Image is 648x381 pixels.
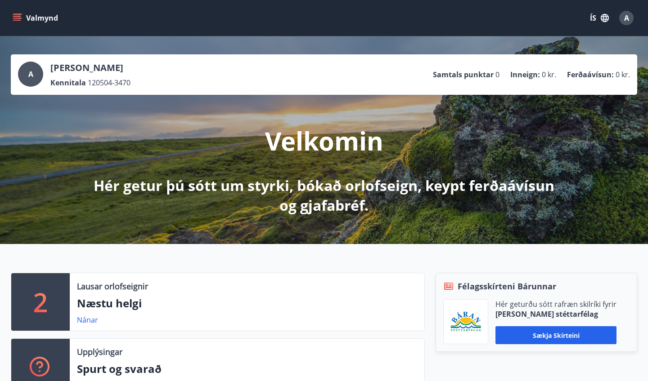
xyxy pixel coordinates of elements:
p: Spurt og svarað [77,361,417,377]
p: 2 [33,285,48,319]
span: 0 kr. [616,70,630,80]
img: Bz2lGXKH3FXEIQKvoQ8VL0Fr0uCiWgfgA3I6fSs8.png [450,311,481,332]
p: Velkomin [265,124,383,158]
p: Hér getur þú sótt um styrki, bókað orlofseign, keypt ferðaávísun og gjafabréf. [86,176,562,215]
span: A [28,69,33,79]
span: 120504-3470 [88,78,130,88]
span: Félagsskírteni Bárunnar [458,280,556,292]
p: Lausar orlofseignir [77,280,148,292]
p: Hér geturðu sótt rafræn skilríki fyrir [495,299,616,309]
p: Ferðaávísun : [567,70,614,80]
p: Upplýsingar [77,346,122,358]
p: Samtals punktar [433,70,494,80]
p: Næstu helgi [77,296,417,311]
span: 0 [495,70,499,80]
p: [PERSON_NAME] stéttarfélag [495,309,616,319]
span: A [624,13,629,23]
span: 0 kr. [542,70,556,80]
p: Inneign : [510,70,540,80]
a: Nánar [77,315,98,325]
p: Kennitala [50,78,86,88]
button: A [616,7,637,29]
button: Sækja skírteini [495,326,616,344]
button: ÍS [585,10,614,26]
button: menu [11,10,62,26]
p: [PERSON_NAME] [50,62,130,74]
